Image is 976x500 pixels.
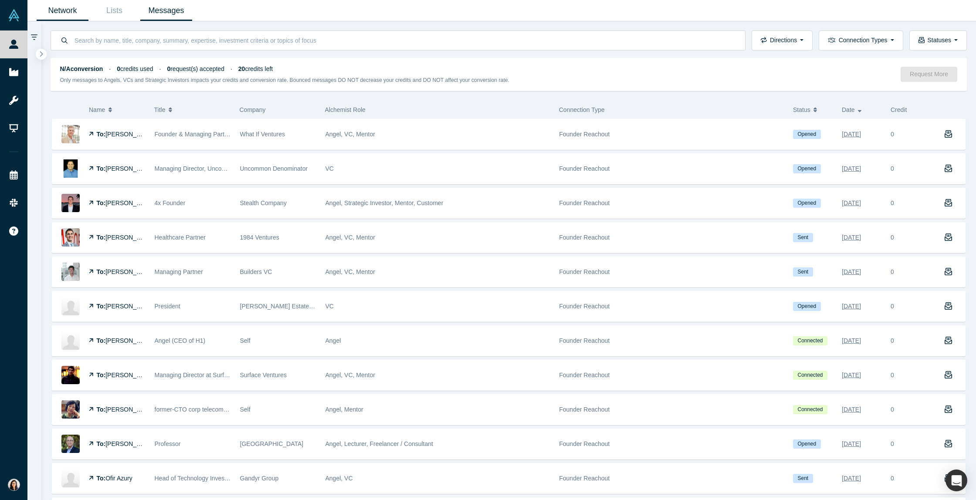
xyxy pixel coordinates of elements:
[61,297,80,315] img: Will Jarvis's Profile Image
[88,0,140,21] a: Lists
[325,131,375,138] span: Angel, VC, Mentor
[60,65,103,72] strong: N/A conversion
[97,234,106,241] strong: To:
[240,268,272,275] span: Builders VC
[155,406,490,413] span: former-CTO corp telecom, former-CRO startup, board member and advisor, strategic technical busine...
[891,439,894,449] div: 0
[61,263,80,281] img: Mark Goldstein's Profile Image
[154,101,166,119] span: Title
[61,331,80,350] img: Ariel Katz's Profile Image
[240,406,251,413] span: Self
[105,199,156,206] span: [PERSON_NAME]
[240,199,287,206] span: Stealth Company
[240,131,285,138] span: What If Ventures
[155,131,234,138] span: Founder & Managing Partner
[240,337,251,344] span: Self
[8,9,20,21] img: Alchemist Vault Logo
[105,131,156,138] span: [PERSON_NAME]
[97,303,106,310] strong: To:
[793,233,813,242] span: Sent
[97,406,106,413] strong: To:
[793,164,821,173] span: Opened
[97,268,106,275] strong: To:
[140,0,192,21] a: Messages
[325,165,334,172] span: VC
[325,406,363,413] span: Angel, Mentor
[842,127,861,142] div: [DATE]
[559,440,610,447] span: Founder Reachout
[842,299,861,314] div: [DATE]
[842,402,861,417] div: [DATE]
[37,0,88,21] a: Network
[97,337,106,344] strong: To:
[230,65,232,72] span: ·
[61,400,80,419] img: Marjorie Hsu's Profile Image
[155,372,260,378] span: Managing Director at Surface Ventures
[97,475,106,482] strong: To:
[155,165,285,172] span: Managing Director, Uncommon Denominator VC
[238,65,273,72] span: credits left
[240,303,361,310] span: [PERSON_NAME] Estate [PERSON_NAME]
[891,302,894,311] div: 0
[325,440,433,447] span: Angel, Lecturer, Freelancer / Consultant
[154,101,230,119] button: Title
[109,65,111,72] span: ·
[167,65,224,72] span: request(s) accepted
[793,336,827,345] span: Connected
[61,125,80,143] img: Stephen Hays's Profile Image
[60,77,510,83] small: Only messages to Angels, VCs and Strategic Investors impacts your credits and conversion rate. Bo...
[891,336,894,345] div: 0
[891,199,894,208] div: 0
[325,372,375,378] span: Angel, VC, Mentor
[325,303,334,310] span: VC
[842,161,861,176] div: [DATE]
[61,194,80,212] img: Nick Fisser's Profile Image
[752,30,813,51] button: Directions
[559,165,610,172] span: Founder Reachout
[793,371,827,380] span: Connected
[105,475,132,482] span: Ofir Azury
[891,405,894,414] div: 0
[105,234,156,241] span: [PERSON_NAME]
[325,268,375,275] span: Angel, VC, Mentor
[61,228,80,247] img: Farzad Soleimani's Profile Image
[61,469,80,487] img: Ofir Azury's Profile Image
[891,267,894,277] div: 0
[105,165,156,172] span: [PERSON_NAME]
[793,101,810,119] span: Status
[61,159,80,178] img: Doug Perlson's Profile Image
[559,372,610,378] span: Founder Reachout
[240,372,287,378] span: Surface Ventures
[842,333,861,348] div: [DATE]
[97,165,106,172] strong: To:
[891,474,894,483] div: 0
[325,234,375,241] span: Angel, VC, Mentor
[842,471,861,486] div: [DATE]
[240,440,304,447] span: [GEOGRAPHIC_DATA]
[891,164,894,173] div: 0
[325,337,341,344] span: Angel
[155,475,243,482] span: Head of Technology Investments
[240,234,279,241] span: 1984 Ventures
[240,106,266,113] span: Company
[793,302,821,311] span: Opened
[842,101,881,119] button: Date
[240,475,279,482] span: Gandyr Group
[159,65,161,72] span: ·
[891,106,907,113] span: Credit
[74,30,736,51] input: Search by name, title, company, summary, expertise, investment criteria or topics of focus
[61,435,80,453] img: Jeffrey Pfeffer's Profile Image
[167,65,170,72] strong: 0
[105,406,156,413] span: [PERSON_NAME]
[842,436,861,452] div: [DATE]
[155,440,181,447] span: Professor
[891,233,894,242] div: 0
[97,199,106,206] strong: To:
[155,303,180,310] span: President
[238,65,245,72] strong: 20
[842,196,861,211] div: [DATE]
[793,474,813,483] span: Sent
[155,199,186,206] span: 4x Founder
[105,372,156,378] span: [PERSON_NAME]
[793,405,827,414] span: Connected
